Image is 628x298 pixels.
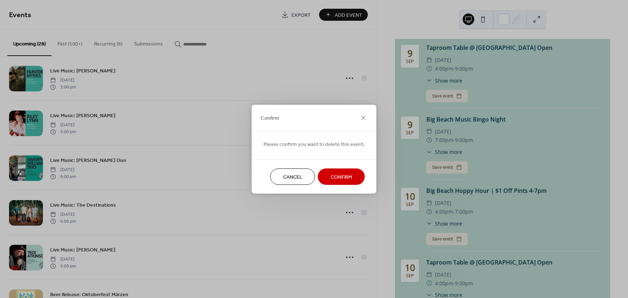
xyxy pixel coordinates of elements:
[263,140,365,148] span: Please confirm you want to delete this event.
[283,173,302,181] span: Cancel
[270,168,315,185] button: Cancel
[318,168,365,185] button: Confirm
[331,173,352,181] span: Confirm
[261,115,279,122] span: Confirm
